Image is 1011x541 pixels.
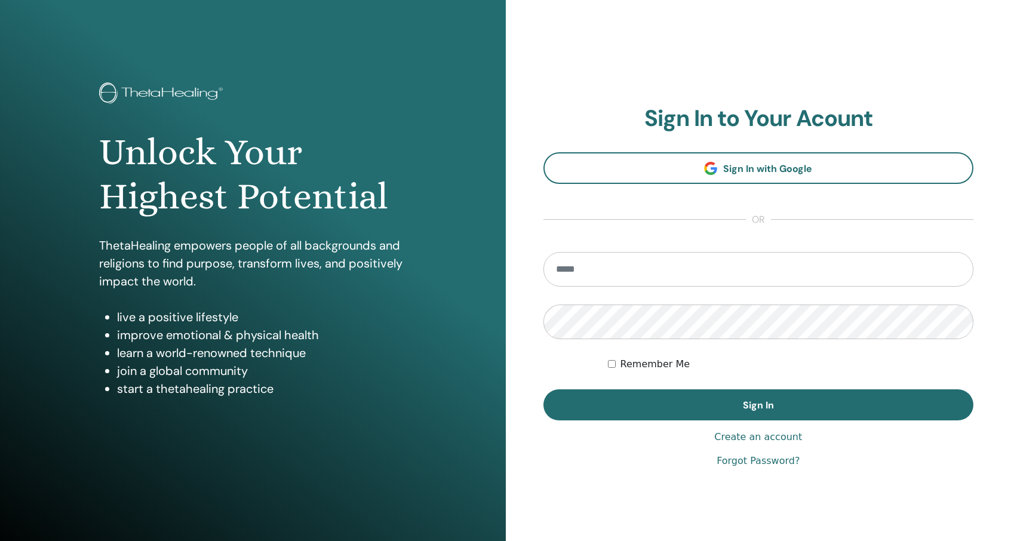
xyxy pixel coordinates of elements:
[117,380,406,398] li: start a thetahealing practice
[99,130,406,219] h1: Unlock Your Highest Potential
[717,454,800,468] a: Forgot Password?
[608,357,973,371] div: Keep me authenticated indefinitely or until I manually logout
[743,399,774,411] span: Sign In
[117,362,406,380] li: join a global community
[746,213,771,227] span: or
[543,105,974,133] h2: Sign In to Your Acount
[117,308,406,326] li: live a positive lifestyle
[620,357,690,371] label: Remember Me
[117,326,406,344] li: improve emotional & physical health
[117,344,406,362] li: learn a world-renowned technique
[99,236,406,290] p: ThetaHealing empowers people of all backgrounds and religions to find purpose, transform lives, a...
[543,152,974,184] a: Sign In with Google
[723,162,812,175] span: Sign In with Google
[714,430,802,444] a: Create an account
[543,389,974,420] button: Sign In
